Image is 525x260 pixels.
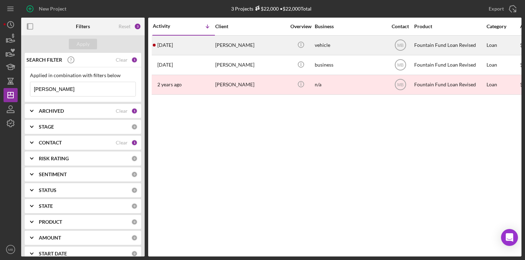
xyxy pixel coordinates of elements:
div: Business [315,24,385,29]
div: Loan [487,75,519,94]
div: Export [489,2,504,16]
button: MB [4,242,18,256]
button: Apply [69,39,97,49]
b: SENTIMENT [39,172,67,177]
div: Activity [153,23,184,29]
div: Overview [288,24,314,29]
div: [PERSON_NAME] [215,56,286,74]
text: MB [8,248,13,252]
div: 0 [131,235,138,241]
div: 1 [131,57,138,63]
div: Fountain Fund Loan Revised [414,56,485,74]
div: 1 [131,108,138,114]
div: Applied in combination with filters below [30,73,136,78]
time: 2024-12-18 17:19 [157,62,173,68]
div: Apply [77,39,90,49]
b: SEARCH FILTER [26,57,62,63]
div: 0 [131,155,138,162]
div: Clear [116,108,128,114]
div: 3 Projects • $22,000 Total [231,6,312,12]
div: $22,000 [253,6,279,12]
div: Fountain Fund Loan Revised [414,75,485,94]
b: Filters [76,24,90,29]
time: 2023-05-04 14:27 [157,82,182,87]
div: Category [487,24,519,29]
button: New Project [21,2,73,16]
div: Loan [487,56,519,74]
div: n/a [315,75,385,94]
b: STAGE [39,124,54,130]
div: 0 [131,250,138,257]
b: STATUS [39,187,56,193]
div: Open Intercom Messenger [501,229,518,246]
div: 0 [131,219,138,225]
div: New Project [39,2,66,16]
b: CONTACT [39,140,62,146]
div: Contact [387,24,414,29]
div: Clear [116,140,128,146]
b: ARCHIVED [39,108,64,114]
div: Product [414,24,485,29]
div: 0 [131,171,138,178]
div: 3 [134,23,141,30]
div: business [315,56,385,74]
b: START DATE [39,251,67,256]
div: Clear [116,57,128,63]
b: AMOUNT [39,235,61,241]
div: Client [215,24,286,29]
div: [PERSON_NAME] [215,75,286,94]
text: MB [397,82,404,87]
div: [PERSON_NAME] [215,36,286,55]
div: Reset [119,24,131,29]
text: MB [397,63,404,68]
b: STATE [39,203,53,209]
b: PRODUCT [39,219,62,225]
b: RISK RATING [39,156,69,161]
div: 0 [131,187,138,193]
text: MB [397,43,404,48]
time: 2025-09-04 15:02 [157,42,173,48]
div: vehicle [315,36,385,55]
div: Fountain Fund Loan Revised [414,36,485,55]
div: 1 [131,140,138,146]
button: Export [482,2,521,16]
div: 0 [131,124,138,130]
div: Loan [487,36,519,55]
div: 0 [131,203,138,209]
